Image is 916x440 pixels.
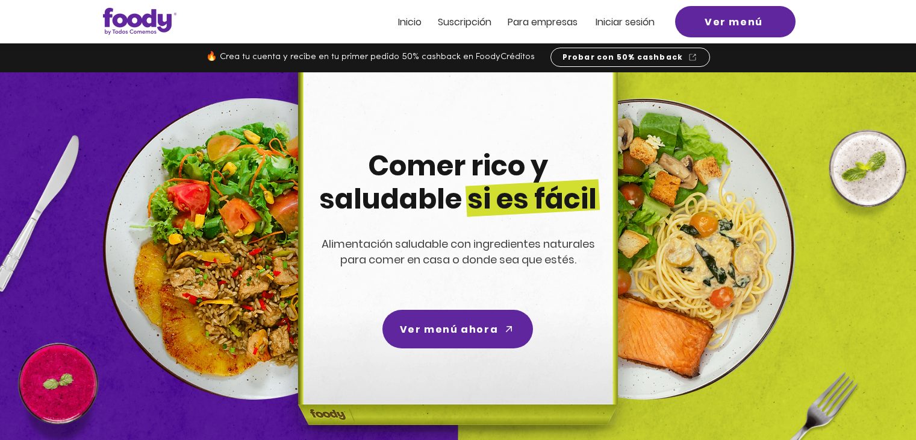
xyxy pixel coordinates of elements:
[705,14,763,30] span: Ver menú
[562,52,684,63] span: Probar con 50% cashback
[398,15,422,29] span: Inicio
[596,17,655,27] a: Iniciar sesión
[103,8,176,35] img: Logo_Foody V2.0.0 (3).png
[103,98,404,400] img: left-dish-compress.png
[675,6,796,37] a: Ver menú
[846,370,904,428] iframe: Messagebird Livechat Widget
[508,15,519,29] span: Pa
[596,15,655,29] span: Iniciar sesión
[322,236,595,267] span: Alimentación saludable con ingredientes naturales para comer en casa o donde sea que estés.
[438,17,491,27] a: Suscripción
[519,15,578,29] span: ra empresas
[206,52,535,61] span: 🔥 Crea tu cuenta y recibe en tu primer pedido 50% cashback en FoodyCréditos
[508,17,578,27] a: Para empresas
[550,48,710,67] a: Probar con 50% cashback
[398,17,422,27] a: Inicio
[319,146,597,218] span: Comer rico y saludable si es fácil
[438,15,491,29] span: Suscripción
[382,310,533,348] a: Ver menú ahora
[400,322,498,337] span: Ver menú ahora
